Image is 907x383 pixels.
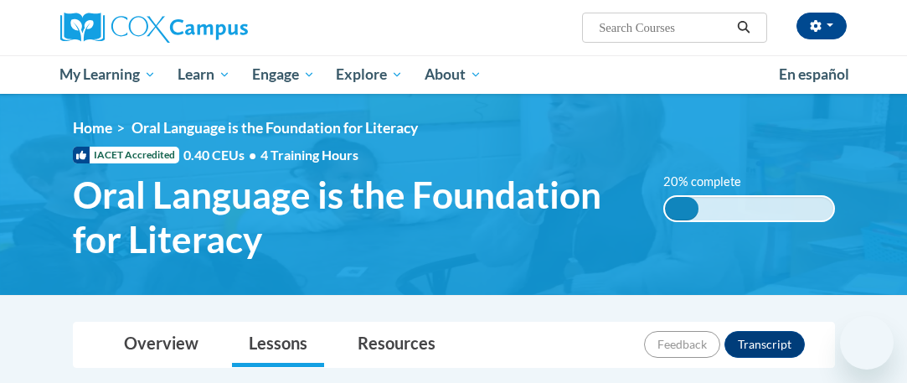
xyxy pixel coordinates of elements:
[341,323,452,367] a: Resources
[73,147,179,163] span: IACET Accredited
[48,55,860,94] div: Main menu
[73,173,638,261] span: Oral Language is the Foundation for Literacy
[241,55,326,94] a: Engage
[414,55,492,94] a: About
[597,18,731,38] input: Search Courses
[325,55,414,94] a: Explore
[768,57,860,92] a: En español
[232,323,324,367] a: Lessons
[249,147,256,163] span: •
[644,331,720,358] button: Feedback
[107,323,215,367] a: Overview
[60,13,306,43] a: Cox Campus
[840,316,894,370] iframe: Button to launch messaging window
[425,65,482,85] span: About
[131,119,418,137] span: Oral Language is the Foundation for Literacy
[663,173,760,191] label: 20% complete
[59,65,156,85] span: My Learning
[167,55,241,94] a: Learn
[665,197,698,220] div: 20% complete
[260,147,358,163] span: 4 Training Hours
[779,65,849,83] span: En español
[724,331,805,358] button: Transcript
[252,65,315,85] span: Engage
[796,13,847,39] button: Account Settings
[73,119,112,137] a: Home
[336,65,403,85] span: Explore
[178,65,230,85] span: Learn
[731,18,756,38] button: Search
[60,13,248,43] img: Cox Campus
[183,146,260,164] span: 0.40 CEUs
[49,55,167,94] a: My Learning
